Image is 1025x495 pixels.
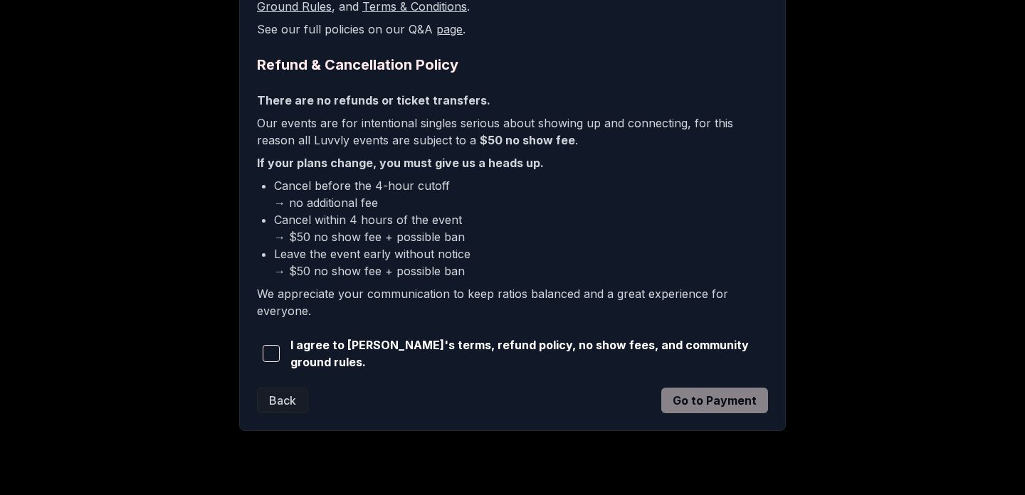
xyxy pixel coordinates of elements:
p: We appreciate your communication to keep ratios balanced and a great experience for everyone. [257,285,768,319]
button: Back [257,388,308,413]
li: Cancel before the 4-hour cutoff → no additional fee [274,177,768,211]
a: page [436,22,463,36]
span: I agree to [PERSON_NAME]'s terms, refund policy, no show fees, and community ground rules. [290,336,768,371]
p: There are no refunds or ticket transfers. [257,92,768,109]
p: See our full policies on our Q&A . [257,21,768,38]
li: Cancel within 4 hours of the event → $50 no show fee + possible ban [274,211,768,245]
h2: Refund & Cancellation Policy [257,55,768,75]
b: $50 no show fee [480,133,575,147]
p: If your plans change, you must give us a heads up. [257,154,768,171]
li: Leave the event early without notice → $50 no show fee + possible ban [274,245,768,280]
p: Our events are for intentional singles serious about showing up and connecting, for this reason a... [257,115,768,149]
